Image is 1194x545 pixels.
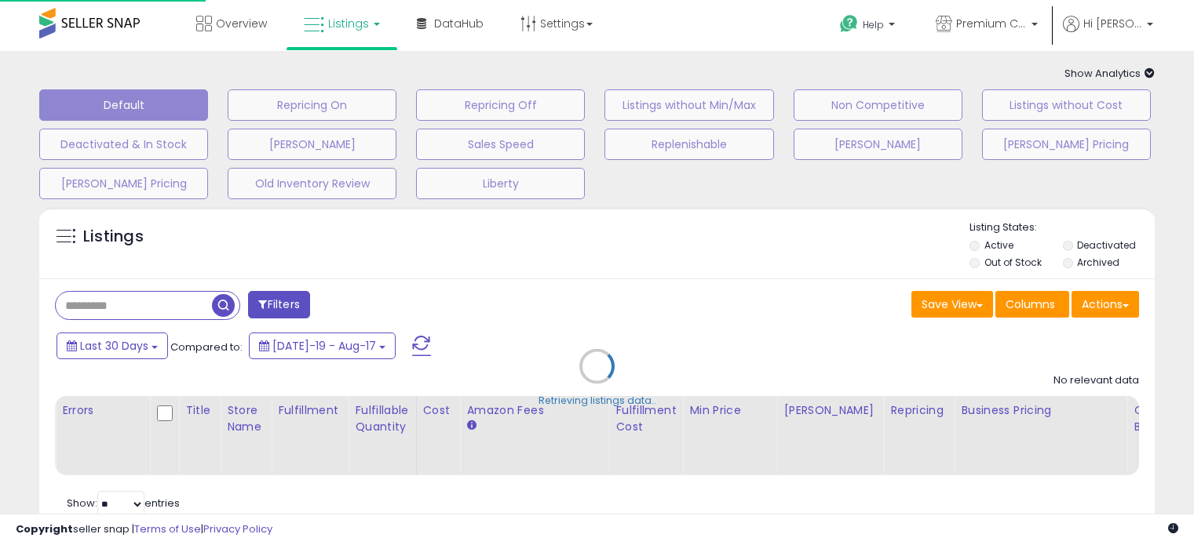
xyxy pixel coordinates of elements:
span: Help [863,18,884,31]
button: Repricing Off [416,89,585,121]
div: Retrieving listings data.. [539,394,656,408]
button: Default [39,89,208,121]
button: Listings without Cost [982,89,1151,121]
button: Old Inventory Review [228,168,396,199]
span: DataHub [434,16,484,31]
button: Repricing On [228,89,396,121]
i: Get Help [839,14,859,34]
button: Non Competitive [794,89,962,121]
strong: Copyright [16,521,73,536]
button: [PERSON_NAME] [228,129,396,160]
button: [PERSON_NAME] Pricing [39,168,208,199]
button: Listings without Min/Max [604,89,773,121]
span: Show Analytics [1064,66,1155,81]
button: [PERSON_NAME] [794,129,962,160]
button: Replenishable [604,129,773,160]
span: Listings [328,16,369,31]
button: Sales Speed [416,129,585,160]
a: Hi [PERSON_NAME] [1063,16,1153,51]
button: Liberty [416,168,585,199]
span: Premium Convenience [956,16,1027,31]
button: [PERSON_NAME] Pricing [982,129,1151,160]
span: Hi [PERSON_NAME] [1083,16,1142,31]
a: Help [827,2,911,51]
div: seller snap | | [16,522,272,537]
button: Deactivated & In Stock [39,129,208,160]
span: Overview [216,16,267,31]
